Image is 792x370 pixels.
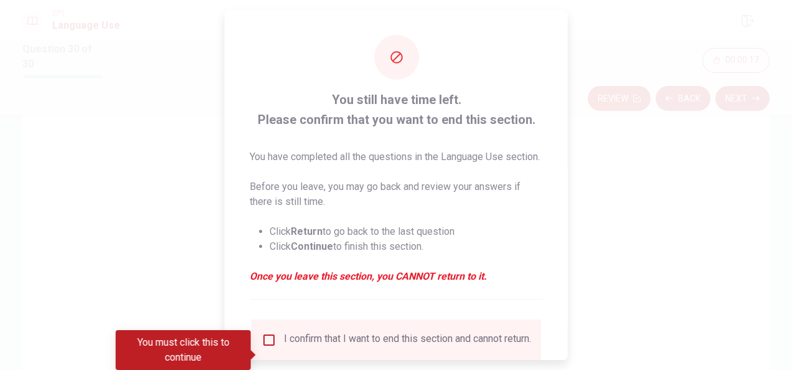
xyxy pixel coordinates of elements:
p: You have completed all the questions in the Language Use section. [250,149,543,164]
strong: Continue [291,240,333,252]
span: You still have time left. Please confirm that you want to end this section. [250,90,543,130]
li: Click to finish this section. [270,239,543,254]
div: I confirm that I want to end this section and cannot return. [284,333,531,348]
div: You must click this to continue [116,330,251,370]
li: Click to go back to the last question [270,224,543,239]
em: Once you leave this section, you CANNOT return to it. [250,269,543,284]
span: You must click this to continue [262,333,276,348]
strong: Return [291,225,323,237]
p: Before you leave, you may go back and review your answers if there is still time. [250,179,543,209]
